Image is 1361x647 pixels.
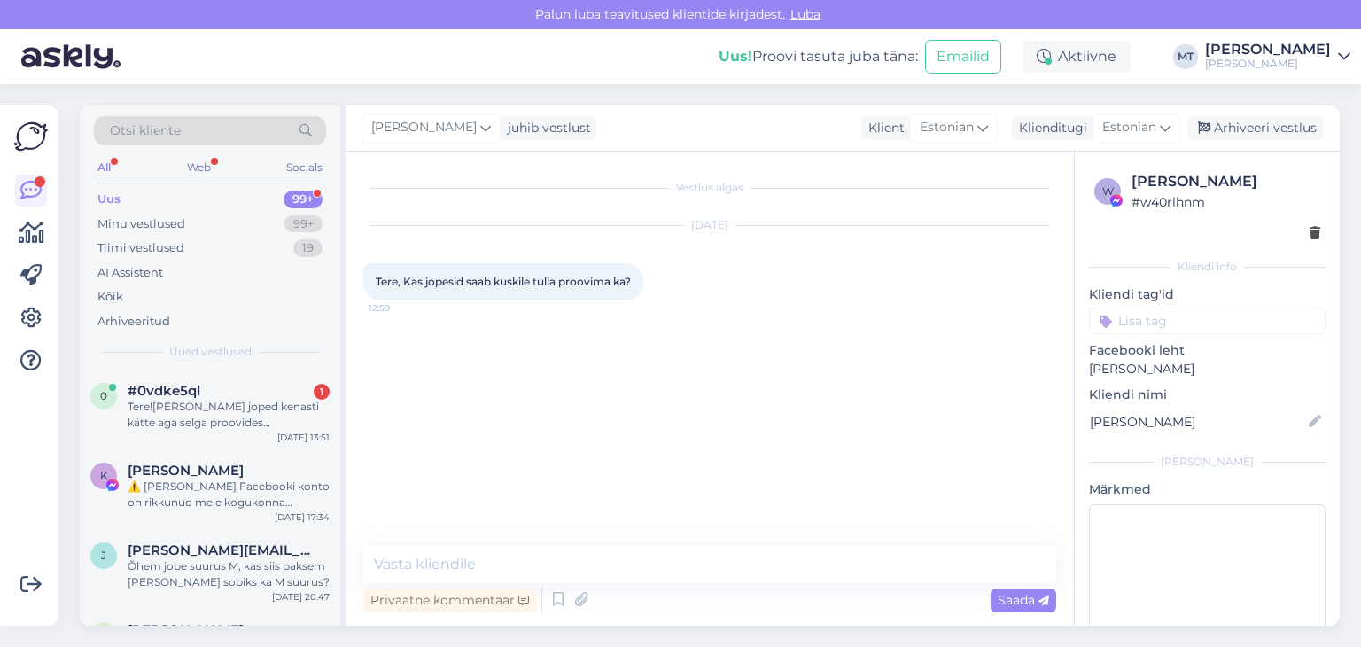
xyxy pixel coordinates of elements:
div: Klienditugi [1012,119,1087,137]
input: Lisa tag [1089,308,1326,334]
div: Arhiveeritud [97,313,170,331]
div: # w40rlhnm [1132,192,1320,212]
div: Klient [861,119,905,137]
div: [PERSON_NAME] [1132,171,1320,192]
div: Aktiivne [1023,41,1131,73]
span: Saada [998,592,1049,608]
span: 12:59 [369,301,435,315]
div: 1 [314,384,330,400]
img: Askly Logo [14,120,48,153]
div: MT [1173,44,1198,69]
div: [DATE] 20:47 [272,590,330,604]
a: [PERSON_NAME][PERSON_NAME] [1205,43,1350,71]
span: Otsi kliente [110,121,181,140]
div: [DATE] [363,217,1056,233]
p: Kliendi tag'id [1089,285,1326,304]
span: Luba [785,6,826,22]
span: 0 [100,389,107,402]
div: Web [183,156,214,179]
div: Tiimi vestlused [97,239,184,257]
button: Emailid [925,40,1001,74]
div: 99+ [284,191,323,208]
div: All [94,156,114,179]
span: j [101,549,106,562]
div: [DATE] 17:34 [275,511,330,524]
div: Kliendi info [1089,259,1326,275]
div: Proovi tasuta juba täna: [719,46,918,67]
div: juhib vestlust [501,119,591,137]
p: [PERSON_NAME] [1089,360,1326,378]
span: w [1102,184,1114,198]
span: Tere, Kas jopesid saab kuskile tulla proovima ka? [376,275,631,288]
span: K [100,469,108,482]
span: Estonian [1102,118,1156,137]
p: Märkmed [1089,480,1326,499]
div: [PERSON_NAME] [1089,454,1326,470]
div: AI Assistent [97,264,163,282]
div: Uus [97,191,121,208]
div: [PERSON_NAME] [1205,57,1331,71]
span: Kati Raudla [128,622,244,638]
p: Facebooki leht [1089,341,1326,360]
div: [DATE] 13:51 [277,431,330,444]
div: 99+ [284,215,323,233]
b: Uus! [719,48,752,65]
div: 19 [293,239,323,257]
div: Arhiveeri vestlus [1187,116,1324,140]
input: Lisa nimi [1090,412,1305,432]
span: Uued vestlused [169,344,252,360]
div: Vestlus algas [363,180,1056,196]
div: Socials [283,156,326,179]
p: Kliendi nimi [1089,386,1326,404]
span: Kalonji Mbulayi [128,463,244,479]
div: Kõik [97,288,123,306]
span: jane.orumaa@mail.ee [128,542,312,558]
span: Estonian [920,118,974,137]
div: Minu vestlused [97,215,185,233]
div: [PERSON_NAME] [1205,43,1331,57]
span: [PERSON_NAME] [371,118,477,137]
div: ⚠️ [PERSON_NAME] Facebooki konto on rikkunud meie kogukonna standardeid. Meie süsteem on saanud p... [128,479,330,511]
div: Privaatne kommentaar [363,589,536,612]
div: Tere![PERSON_NAME] joped kenasti kätte aga selga proovides [PERSON_NAME] taskusse [PERSON_NAME] s... [128,399,330,431]
div: Õhem jope suurus M, kas siis paksem [PERSON_NAME] sobiks ka M suurus? [128,558,330,590]
span: #0vdke5ql [128,383,200,399]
